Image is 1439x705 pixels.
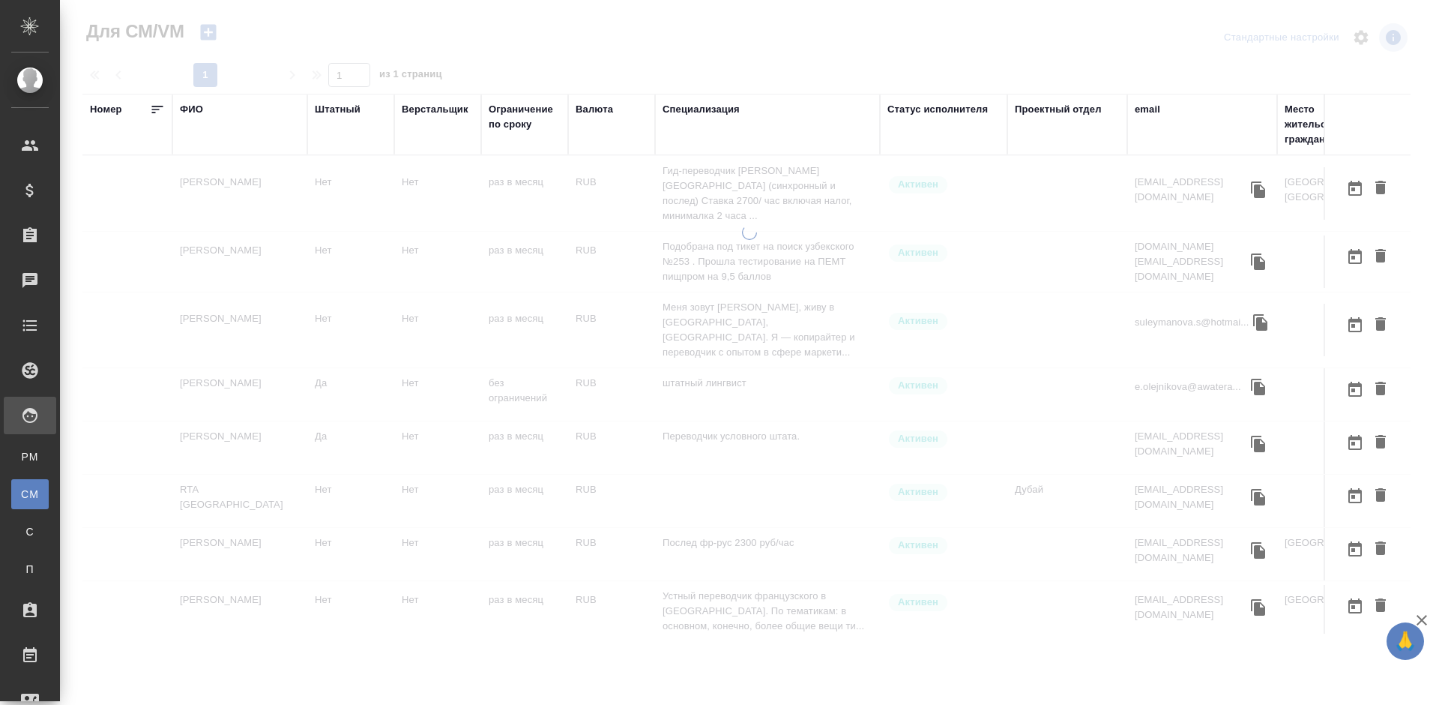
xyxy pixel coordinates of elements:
button: Скопировать [1247,596,1270,619]
div: ФИО [180,102,203,117]
button: Открыть календарь загрузки [1342,376,1368,403]
button: Удалить [1368,376,1393,403]
button: Открыть календарь загрузки [1342,311,1368,339]
button: Скопировать [1247,539,1270,562]
div: Номер [90,102,122,117]
button: Удалить [1368,175,1393,202]
span: PM [19,449,41,464]
button: Открыть календарь загрузки [1342,429,1368,457]
div: Валюта [576,102,613,117]
button: Удалить [1368,535,1393,563]
button: 🙏 [1387,622,1424,660]
button: Скопировать [1247,486,1270,508]
div: Штатный [315,102,360,117]
button: Удалить [1368,429,1393,457]
span: 🙏 [1393,625,1418,657]
a: П [11,554,49,584]
a: С [11,517,49,547]
div: Специализация [663,102,740,117]
a: PM [11,442,49,472]
div: Ограничение по сроку [489,102,561,132]
span: С [19,524,41,539]
button: Открыть календарь загрузки [1342,243,1368,271]
button: Открыть календарь загрузки [1342,535,1368,563]
a: CM [11,479,49,509]
button: Открыть календарь загрузки [1342,482,1368,510]
div: Место жительства(Город), гражданство [1285,102,1405,147]
button: Удалить [1368,243,1393,271]
div: email [1135,102,1160,117]
div: Статус исполнителя [887,102,988,117]
button: Удалить [1368,592,1393,620]
span: CM [19,487,41,502]
button: Удалить [1368,482,1393,510]
button: Удалить [1368,311,1393,339]
span: П [19,562,41,577]
button: Скопировать [1247,433,1270,455]
button: Скопировать [1249,311,1272,334]
button: Скопировать [1247,376,1270,398]
button: Открыть календарь загрузки [1342,592,1368,620]
button: Скопировать [1247,250,1270,273]
button: Открыть календарь загрузки [1342,175,1368,202]
div: Проектный отдел [1015,102,1102,117]
button: Скопировать [1247,178,1270,201]
div: Верстальщик [402,102,468,117]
